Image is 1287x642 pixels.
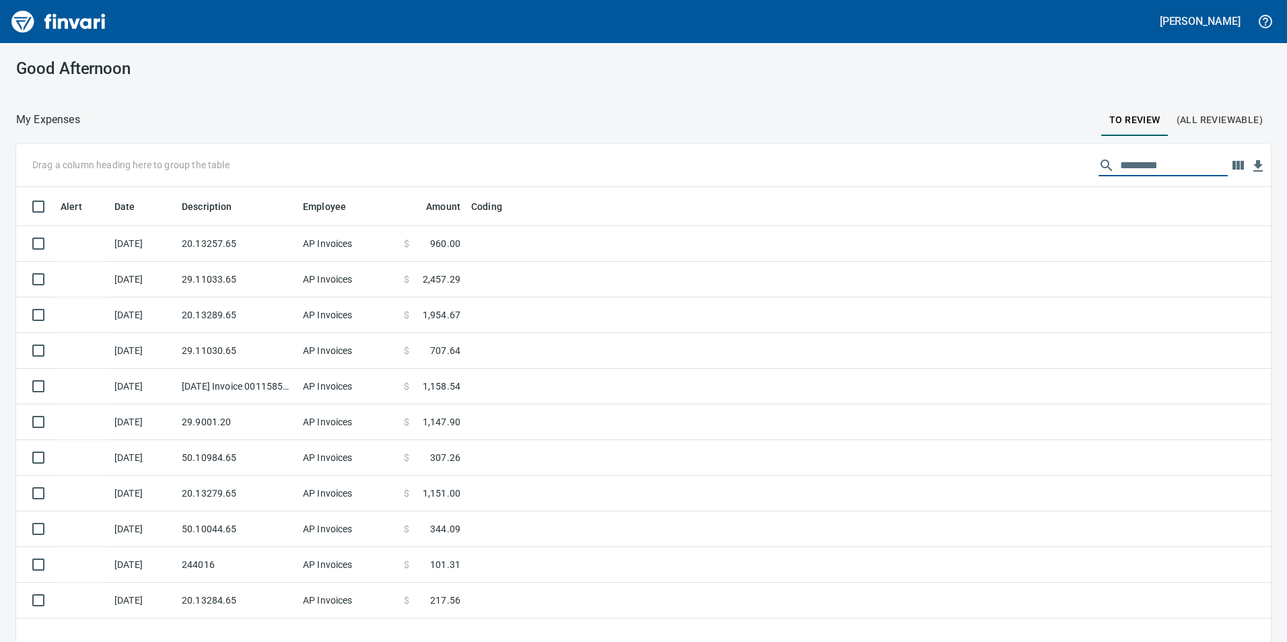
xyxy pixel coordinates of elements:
td: [DATE] [109,333,176,369]
span: Description [182,199,250,215]
button: Choose columns to display [1228,155,1248,176]
span: 1,151.00 [423,487,460,500]
td: AP Invoices [298,333,398,369]
span: $ [404,415,409,429]
td: AP Invoices [298,226,398,262]
span: Employee [303,199,346,215]
span: Description [182,199,232,215]
td: AP Invoices [298,404,398,440]
td: [DATE] Invoice 001158533-0 from Cessco Inc (1-10167) [176,369,298,404]
img: Finvari [8,5,109,38]
span: Alert [61,199,82,215]
p: Drag a column heading here to group the table [32,158,230,172]
span: 2,457.29 [423,273,460,286]
td: AP Invoices [298,369,398,404]
td: 20.13257.65 [176,226,298,262]
p: My Expenses [16,112,80,128]
td: [DATE] [109,440,176,476]
td: 29.9001.20 [176,404,298,440]
td: [DATE] [109,226,176,262]
span: $ [404,237,409,250]
td: AP Invoices [298,511,398,547]
h3: Good Afternoon [16,59,413,78]
td: [DATE] [109,297,176,333]
span: Date [114,199,153,215]
span: $ [404,273,409,286]
td: AP Invoices [298,583,398,618]
span: 1,158.54 [423,380,460,393]
td: 50.10984.65 [176,440,298,476]
span: Employee [303,199,363,215]
td: AP Invoices [298,476,398,511]
td: AP Invoices [298,297,398,333]
span: 1,954.67 [423,308,460,322]
td: [DATE] [109,476,176,511]
td: [DATE] [109,262,176,297]
td: [DATE] [109,511,176,547]
td: [DATE] [109,404,176,440]
span: Amount [409,199,460,215]
span: To Review [1109,112,1160,129]
span: $ [404,522,409,536]
span: Coding [471,199,502,215]
td: 50.10044.65 [176,511,298,547]
span: $ [404,487,409,500]
td: [DATE] [109,583,176,618]
span: $ [404,558,409,571]
span: (All Reviewable) [1177,112,1263,129]
td: 29.11030.65 [176,333,298,369]
td: [DATE] [109,369,176,404]
td: AP Invoices [298,440,398,476]
span: $ [404,308,409,322]
span: Coding [471,199,520,215]
span: 307.26 [430,451,460,464]
h5: [PERSON_NAME] [1160,14,1241,28]
td: 244016 [176,547,298,583]
td: 20.13289.65 [176,297,298,333]
button: [PERSON_NAME] [1156,11,1244,32]
td: 29.11033.65 [176,262,298,297]
span: Amount [426,199,460,215]
button: Download table [1248,156,1268,176]
span: Date [114,199,135,215]
td: [DATE] [109,547,176,583]
td: 20.13284.65 [176,583,298,618]
span: $ [404,380,409,393]
td: AP Invoices [298,262,398,297]
span: $ [404,344,409,357]
span: Alert [61,199,100,215]
td: AP Invoices [298,547,398,583]
span: 960.00 [430,237,460,250]
nav: breadcrumb [16,112,80,128]
span: $ [404,594,409,607]
span: 707.64 [430,344,460,357]
span: 344.09 [430,522,460,536]
span: 101.31 [430,558,460,571]
span: 217.56 [430,594,460,607]
span: 1,147.90 [423,415,460,429]
span: $ [404,451,409,464]
td: 20.13279.65 [176,476,298,511]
